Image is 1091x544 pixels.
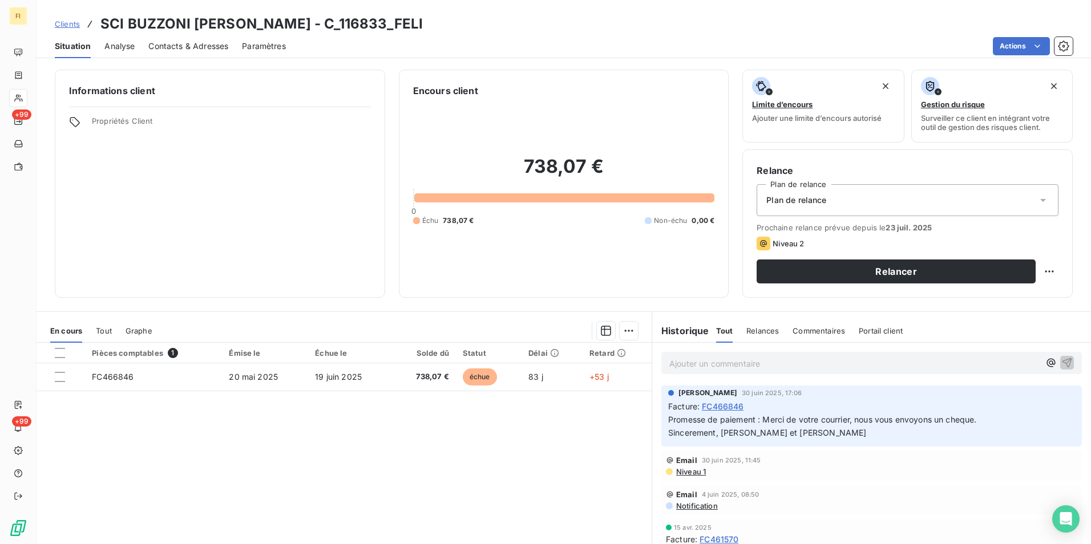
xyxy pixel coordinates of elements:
[315,372,362,381] span: 19 juin 2025
[674,524,712,531] span: 15 avr. 2025
[702,491,759,498] span: 4 juin 2025, 08:50
[411,206,416,216] span: 0
[242,40,286,52] span: Paramètres
[742,389,802,396] span: 30 juin 2025, 17:06
[528,372,543,381] span: 83 j
[92,348,215,358] div: Pièces comptables
[757,259,1036,283] button: Relancer
[993,37,1050,55] button: Actions
[859,326,903,335] span: Portail client
[668,415,979,437] span: Promesse de paiement : Merci de votre courrier, nous vous envoyons un cheque. Sincerement, [PERSO...
[886,223,932,232] span: 23 juil. 2025
[50,326,82,335] span: En cours
[463,348,515,358] div: Statut
[921,113,1063,132] span: Surveiller ce client en intégrant votre outil de gestion des risques client.
[413,84,478,98] h6: Encours client
[229,372,278,381] span: 20 mai 2025
[413,155,715,189] h2: 738,07 €
[100,14,423,34] h3: SCI BUZZONI [PERSON_NAME] - C_116833_FELI
[766,194,826,206] span: Plan de relance
[9,112,27,130] a: +99
[676,456,697,465] span: Email
[678,388,737,398] span: [PERSON_NAME]
[9,7,27,25] div: FI
[9,519,27,537] img: Logo LeanPay
[652,324,709,338] h6: Historique
[398,348,449,358] div: Solde dû
[746,326,779,335] span: Relances
[528,348,576,358] div: Délai
[55,18,80,30] a: Clients
[1052,505,1080,533] div: Open Intercom Messenger
[55,40,91,52] span: Situation
[589,372,609,381] span: +53 j
[168,348,178,358] span: 1
[443,216,474,226] span: 738,07 €
[757,164,1058,177] h6: Relance
[675,467,706,476] span: Niveau 1
[793,326,845,335] span: Commentaires
[104,40,135,52] span: Analyse
[752,100,813,109] span: Limite d’encours
[92,372,134,381] span: FC466846
[675,501,718,510] span: Notification
[126,326,152,335] span: Graphe
[55,19,80,29] span: Clients
[702,457,761,464] span: 30 juin 2025, 11:45
[654,216,687,226] span: Non-échu
[911,70,1073,143] button: Gestion du risqueSurveiller ce client en intégrant votre outil de gestion des risques client.
[757,223,1058,232] span: Prochaine relance prévue depuis le
[692,216,714,226] span: 0,00 €
[148,40,228,52] span: Contacts & Adresses
[921,100,985,109] span: Gestion du risque
[96,326,112,335] span: Tout
[12,109,31,120] span: +99
[12,416,31,427] span: +99
[752,113,882,123] span: Ajouter une limite d’encours autorisé
[668,400,700,412] span: Facture :
[69,84,371,98] h6: Informations client
[589,348,645,358] div: Retard
[742,70,904,143] button: Limite d’encoursAjouter une limite d’encours autorisé
[676,490,697,499] span: Email
[92,116,371,132] span: Propriétés Client
[315,348,385,358] div: Échue le
[422,216,439,226] span: Échu
[716,326,733,335] span: Tout
[229,348,301,358] div: Émise le
[702,400,744,412] span: FC466846
[773,239,804,248] span: Niveau 2
[463,368,497,385] span: échue
[398,371,449,383] span: 738,07 €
